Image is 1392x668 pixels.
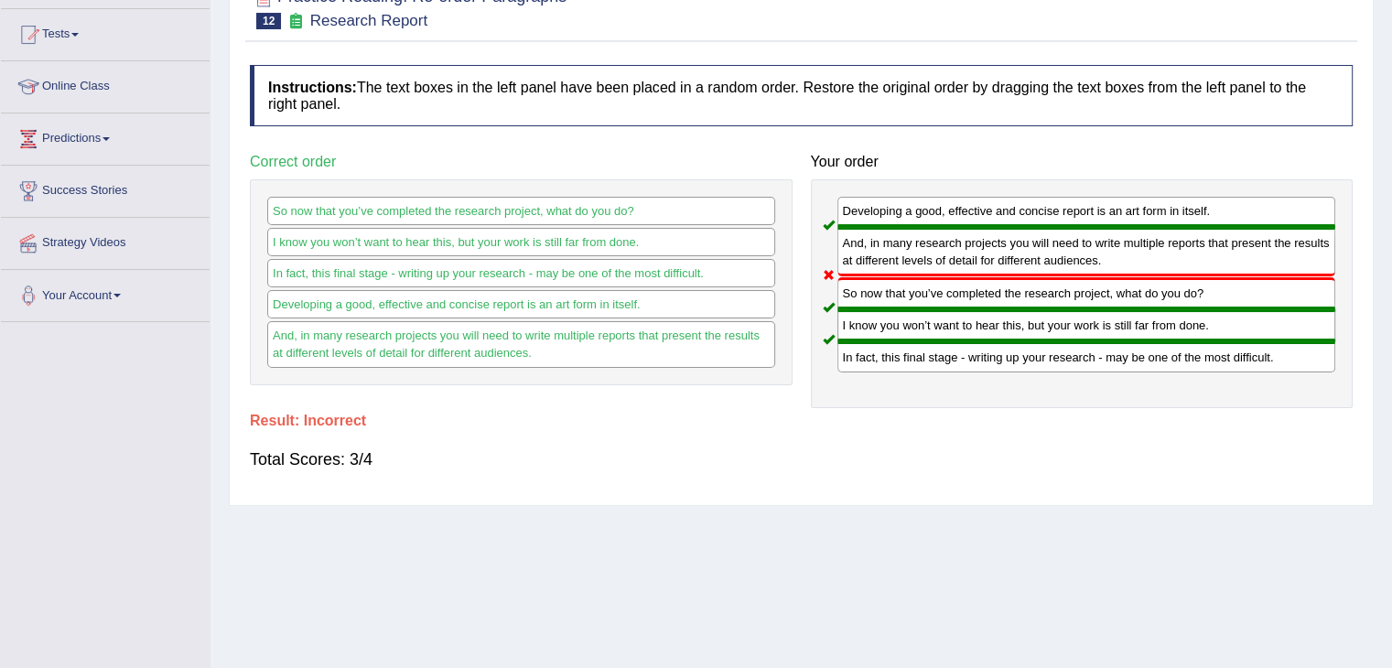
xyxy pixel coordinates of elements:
div: In fact, this final stage - writing up your research - may be one of the most difficult. [267,259,775,287]
div: In fact, this final stage - writing up your research - may be one of the most difficult. [837,341,1336,372]
a: Tests [1,9,210,55]
a: Success Stories [1,166,210,211]
a: Predictions [1,113,210,159]
h4: The text boxes in the left panel have been placed in a random order. Restore the original order b... [250,65,1353,126]
div: I know you won’t want to hear this, but your work is still far from done. [267,228,775,256]
a: Your Account [1,270,210,316]
h4: Your order [811,154,1354,170]
small: Exam occurring question [286,13,305,30]
div: And, in many research projects you will need to write multiple reports that present the results a... [837,227,1336,276]
div: And, in many research projects you will need to write multiple reports that present the results a... [267,321,775,367]
div: So now that you’ve completed the research project, what do you do? [267,197,775,225]
h4: Correct order [250,154,793,170]
a: Online Class [1,61,210,107]
h4: Result: [250,413,1353,429]
a: Strategy Videos [1,218,210,264]
b: Instructions: [268,80,357,95]
div: So now that you’ve completed the research project, what do you do? [837,277,1336,309]
div: I know you won’t want to hear this, but your work is still far from done. [837,309,1336,341]
span: 12 [256,13,281,29]
div: Total Scores: 3/4 [250,437,1353,481]
small: Research Report [310,12,428,29]
div: Developing a good, effective and concise report is an art form in itself. [267,290,775,318]
div: Developing a good, effective and concise report is an art form in itself. [837,197,1336,227]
